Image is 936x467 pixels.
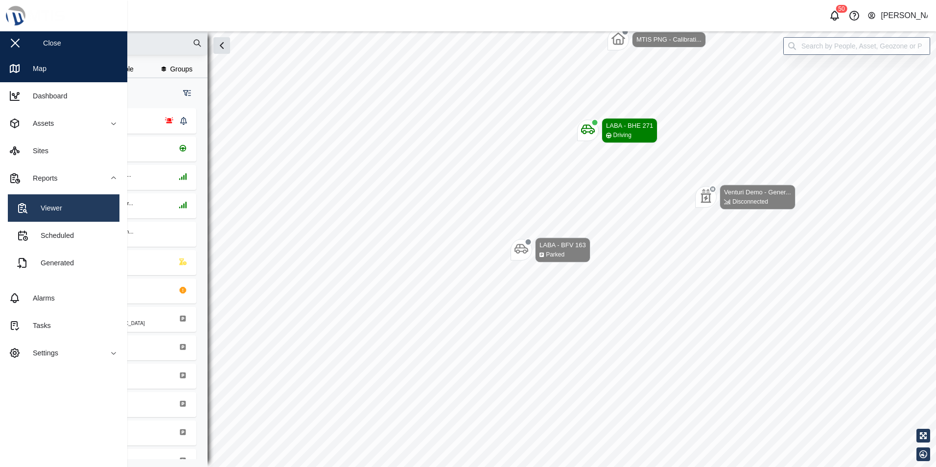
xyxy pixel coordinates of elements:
div: Alarms [25,293,55,304]
div: 50 [836,5,847,13]
div: Disconnected [732,197,768,207]
div: Reports [25,173,57,184]
div: Driving [613,131,632,140]
img: Main Logo [5,5,132,26]
div: Assets [25,118,54,129]
div: Close [43,38,61,48]
div: Venturi Demo - Gener... [724,187,791,197]
div: Sites [25,145,48,156]
div: Map marker [695,185,796,210]
div: Scheduled [33,230,74,241]
div: Viewer [33,203,62,213]
div: MTIS PNG - Calibrati... [636,35,702,45]
button: [PERSON_NAME] [867,9,928,23]
div: LABA - BFV 163 [539,240,586,250]
div: Map marker [577,118,657,143]
div: LABA - BHE 271 [606,121,653,131]
div: Map [25,63,47,74]
span: Groups [170,66,192,72]
a: Scheduled [8,222,119,249]
div: Map marker [511,237,590,262]
a: Generated [8,249,119,277]
div: [PERSON_NAME] [881,10,928,22]
div: Ruango, [GEOGRAPHIC_DATA] [74,321,145,326]
div: Dashboard [25,91,67,101]
div: Settings [25,348,58,358]
span: People [112,66,134,72]
input: Search by People, Asset, Geozone or Place [783,37,930,55]
div: Tasks [25,320,51,331]
div: Parked [546,250,564,259]
div: Generated [33,257,74,268]
div: Map marker [608,29,706,50]
a: Viewer [8,194,119,222]
canvas: Map [31,31,936,467]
